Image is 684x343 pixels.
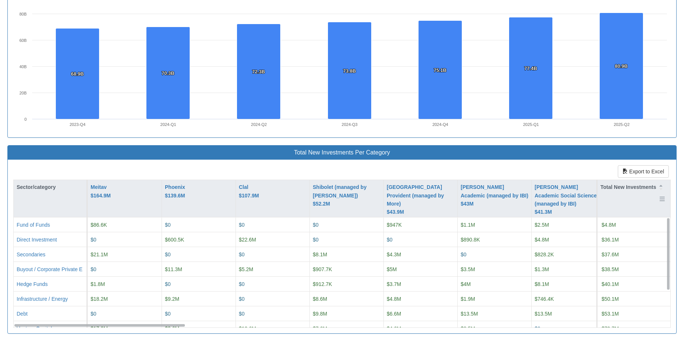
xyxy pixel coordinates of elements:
text: 2024-Q1 [160,122,176,127]
text: 2024-Q4 [432,122,448,127]
button: Shibolet (managed by [PERSON_NAME])$52.2M [313,183,380,208]
span: $5.2M [239,266,253,272]
span: $0 [91,237,96,243]
text: 20B [19,91,27,95]
button: Export to Excel [618,165,669,178]
tspan: 77.4B [524,66,537,71]
text: 80B [19,12,27,16]
span: $890.8K [461,237,480,243]
span: $86.6K [91,222,107,228]
span: $600.5K [165,237,184,243]
span: $0 [165,281,171,287]
span: $4.8M [387,296,401,302]
button: Secondaries [17,251,45,258]
h3: Total New Investments Per Category [13,149,671,156]
span: $3.5M [461,266,475,272]
span: $9.8M [313,311,327,317]
span: $4.8M [602,222,616,228]
text: 2024-Q2 [251,122,267,127]
span: $8.6M [313,296,327,302]
span: $1.9M [461,296,475,302]
span: $0 [239,311,245,317]
span: $0 [387,237,393,243]
span: $53.1M [602,311,619,317]
text: 0 [24,117,27,121]
button: Direct Investment [17,236,57,243]
div: [PERSON_NAME] Academic Social Science (managed by IBI) $41.3M [535,183,602,216]
text: 2024-Q3 [342,122,358,127]
span: $18.2M [91,296,108,302]
button: Hedge Funds [17,280,48,288]
text: 60B [19,38,27,43]
span: $4M [461,281,471,287]
text: 2025-Q2 [614,122,630,127]
span: $0 [91,266,96,272]
button: Debt [17,310,28,317]
span: $5M [387,266,397,272]
span: $828.2K [535,252,554,257]
button: [GEOGRAPHIC_DATA] Provident (managed by More)$43.9M [387,183,454,216]
span: $6.6M [387,311,401,317]
text: 2025-Q1 [523,122,539,127]
button: Infrastructure / Energy [17,295,68,303]
button: Clal$107.9M [239,183,259,200]
span: $13.5M [461,311,478,317]
span: $1.8M [91,281,105,287]
button: [PERSON_NAME] Academic (managed by IBI)$43M [461,183,528,208]
span: $8.1M [535,281,549,287]
div: [GEOGRAPHIC_DATA] Provident (managed by More) $43.9M [387,183,454,216]
span: $9.2M [165,296,179,302]
span: $3.7M [387,281,401,287]
span: $0 [239,252,245,257]
div: Sector/category [14,180,87,194]
span: $11.3M [165,266,182,272]
button: [PERSON_NAME] Academic Social Science (managed by IBI)$41.3M [535,183,602,216]
span: $907.7K [313,266,332,272]
span: $0 [239,281,245,287]
button: Fund of Funds [17,221,50,229]
div: Meitav $164.9M [91,183,111,200]
span: $0 [165,311,171,317]
text: 40B [19,64,27,69]
tspan: 72.3B [252,69,265,74]
div: Clal $107.9M [239,183,259,200]
span: $38.5M [602,266,619,272]
button: Meitav$164.9M [91,183,111,200]
tspan: 70.3B [162,70,175,76]
span: $4.3M [387,252,401,257]
span: $1.1M [461,222,475,228]
span: $8.1M [313,252,327,257]
span: $36.1M [602,237,619,243]
span: $0 [313,237,319,243]
button: Phoenix$139.6M [165,183,185,200]
span: $37.6M [602,252,619,257]
tspan: 75.1B [434,67,447,73]
span: $746.4K [535,296,554,302]
tspan: 73.8B [343,68,356,74]
div: Total New Investments [597,180,670,194]
div: [PERSON_NAME] Academic (managed by IBI) $43M [461,183,528,208]
div: Shibolet (managed by [PERSON_NAME]) $52.2M [313,183,380,208]
span: $0 [239,222,245,228]
span: $0 [313,222,319,228]
span: $40.1M [602,281,619,287]
span: $0 [165,252,171,257]
span: $1.3M [535,266,549,272]
span: $22.6M [239,237,256,243]
span: $4.8M [535,237,549,243]
tspan: 68.9B [71,71,84,77]
span: $13.5M [535,311,552,317]
button: Buyout / Corporate Private Equity [17,266,94,273]
span: $50.1M [602,296,619,302]
span: $0 [239,296,245,302]
span: $0 [165,222,171,228]
tspan: 80.9B [615,63,628,69]
text: 2023-Q4 [70,122,85,127]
